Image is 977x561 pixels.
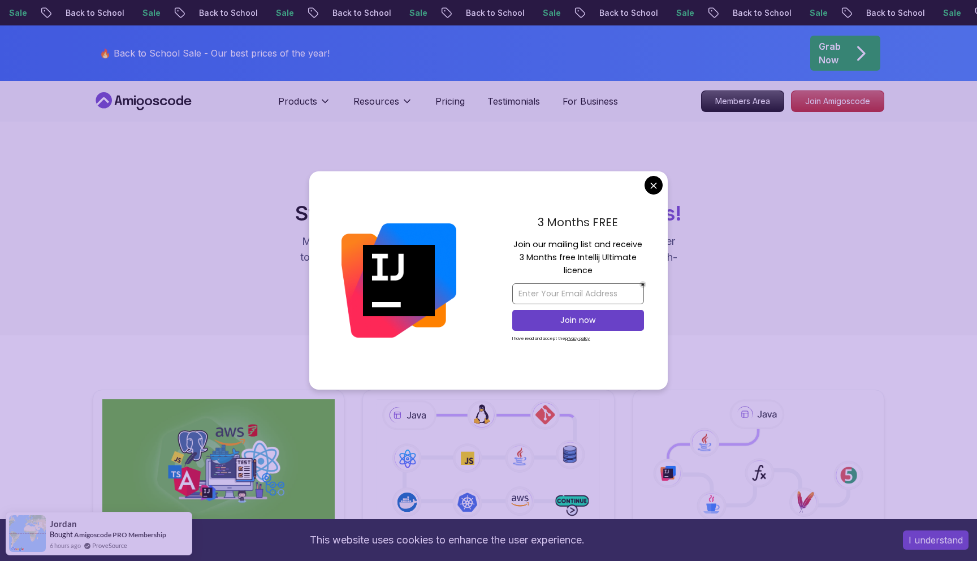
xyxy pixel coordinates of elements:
[563,94,618,108] a: For Business
[903,530,969,550] button: Accept cookies
[92,541,127,550] a: ProveSource
[50,519,77,529] span: Jordan
[589,7,665,19] p: Back to School
[102,399,335,521] img: Full Stack Professional v2
[455,7,532,19] p: Back to School
[487,94,540,108] a: Testimonials
[299,234,678,281] p: Master in-demand tech skills with our proven learning roadmaps. From beginner to expert, follow s...
[799,7,835,19] p: Sale
[353,94,399,108] p: Resources
[8,528,886,553] div: This website uses cookies to enhance the user experience.
[278,94,317,108] p: Products
[532,7,568,19] p: Sale
[855,7,932,19] p: Back to School
[791,90,884,112] a: Join Amigoscode
[322,7,399,19] p: Back to School
[74,530,166,539] a: Amigoscode PRO Membership
[265,7,301,19] p: Sale
[188,7,265,19] p: Back to School
[295,202,682,225] h2: Start with our
[100,46,330,60] p: 🔥 Back to School Sale - Our best prices of the year!
[819,40,841,67] p: Grab Now
[702,91,784,111] p: Members Area
[50,530,73,539] span: Bought
[353,94,413,117] button: Resources
[50,541,81,550] span: 6 hours ago
[55,7,132,19] p: Back to School
[399,7,435,19] p: Sale
[278,94,331,117] button: Products
[665,7,702,19] p: Sale
[701,90,784,112] a: Members Area
[722,7,799,19] p: Back to School
[9,515,46,552] img: provesource social proof notification image
[132,7,168,19] p: Sale
[435,94,465,108] a: Pricing
[792,91,884,111] p: Join Amigoscode
[932,7,969,19] p: Sale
